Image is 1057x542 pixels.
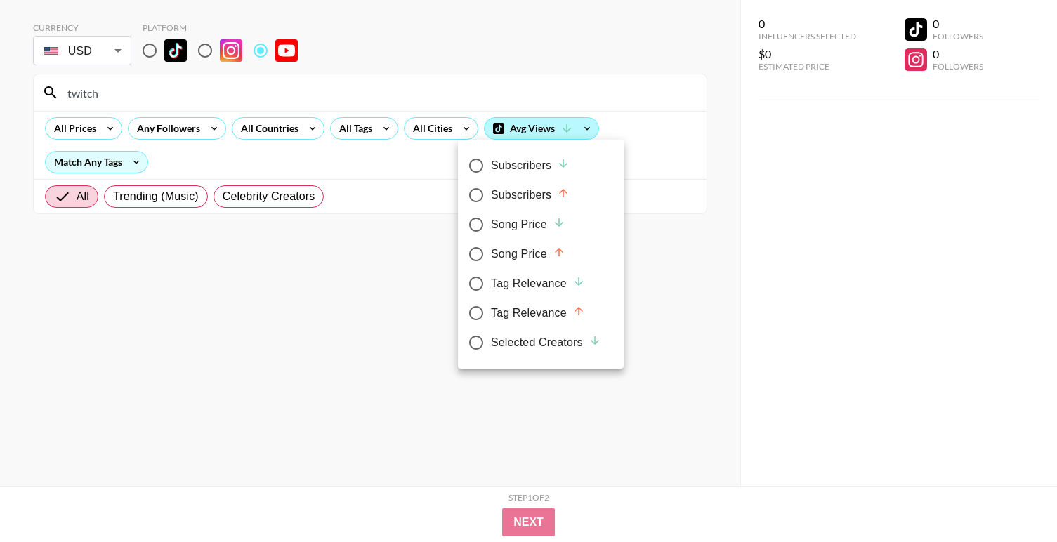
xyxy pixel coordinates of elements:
div: Selected Creators [491,334,601,351]
div: Song Price [491,246,565,263]
div: Song Price [491,216,565,233]
div: Subscribers [491,187,570,204]
iframe: Drift Widget Chat Controller [987,472,1040,525]
div: Subscribers [491,157,570,174]
div: Tag Relevance [491,275,585,292]
div: Tag Relevance [491,305,585,322]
